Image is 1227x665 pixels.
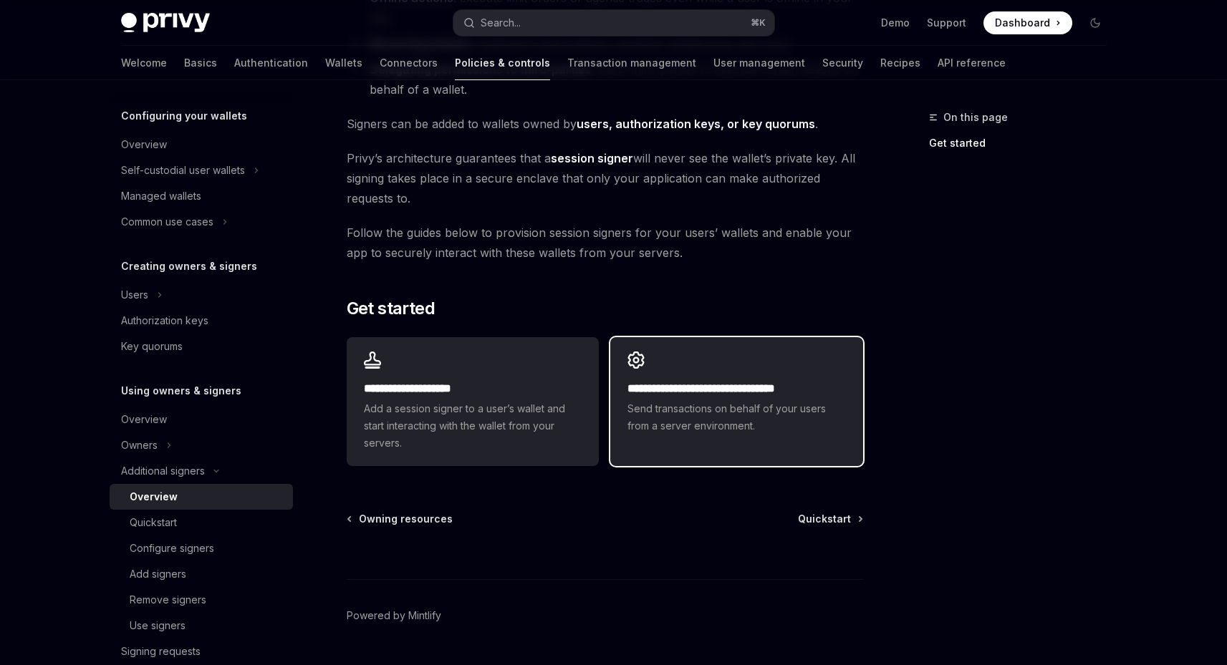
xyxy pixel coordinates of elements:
[121,107,247,125] h5: Configuring your wallets
[1084,11,1107,34] button: Toggle dark mode
[453,10,774,36] button: Search...⌘K
[110,407,293,432] a: Overview
[929,132,1118,155] a: Get started
[121,188,201,205] div: Managed wallets
[121,312,208,329] div: Authorization keys
[347,297,435,320] span: Get started
[130,591,206,608] div: Remove signers
[110,613,293,639] a: Use signers
[130,514,177,531] div: Quickstart
[110,535,293,561] a: Configure signers
[121,437,158,454] div: Owners
[567,46,696,80] a: Transaction management
[130,540,214,557] div: Configure signers
[798,512,862,526] a: Quickstart
[130,617,186,634] div: Use signers
[325,46,362,80] a: Wallets
[121,162,245,179] div: Self-custodial user wallets
[121,13,210,33] img: dark logo
[713,46,805,80] a: User management
[364,400,582,452] span: Add a session signer to a user’s wallet and start interacting with the wallet from your servers.
[347,114,863,134] span: Signers can be added to wallets owned by .
[110,639,293,664] a: Signing requests
[234,46,308,80] a: Authentication
[184,46,217,80] a: Basics
[121,213,213,230] div: Common use cases
[983,11,1072,34] a: Dashboard
[110,561,293,587] a: Add signers
[481,14,521,31] div: Search...
[110,510,293,535] a: Quickstart
[822,46,863,80] a: Security
[943,109,1008,126] span: On this page
[121,46,167,80] a: Welcome
[121,462,205,480] div: Additional signers
[551,151,633,165] strong: session signer
[798,512,851,526] span: Quickstart
[121,338,183,355] div: Key quorums
[938,46,1006,80] a: API reference
[121,411,167,428] div: Overview
[110,308,293,334] a: Authorization keys
[359,512,453,526] span: Owning resources
[121,286,148,304] div: Users
[110,587,293,613] a: Remove signers
[577,117,815,132] a: users, authorization keys, or key quorums
[130,566,186,583] div: Add signers
[881,16,910,30] a: Demo
[121,643,201,660] div: Signing requests
[347,608,441,623] a: Powered by Mintlify
[110,183,293,209] a: Managed wallets
[751,17,766,29] span: ⌘ K
[347,148,863,208] span: Privy’s architecture guarantees that a will never see the wallet’s private key. All signing takes...
[995,16,1050,30] span: Dashboard
[347,337,599,466] a: **** **** **** *****Add a session signer to a user’s wallet and start interacting with the wallet...
[110,484,293,510] a: Overview
[380,46,438,80] a: Connectors
[927,16,966,30] a: Support
[121,258,257,275] h5: Creating owners & signers
[110,132,293,157] a: Overview
[347,223,863,263] span: Follow the guides below to provision session signers for your users’ wallets and enable your app ...
[121,136,167,153] div: Overview
[348,512,453,526] a: Owning resources
[121,382,241,399] h5: Using owners & signers
[130,488,178,505] div: Overview
[880,46,920,80] a: Recipes
[455,46,550,80] a: Policies & controls
[110,334,293,359] a: Key quorums
[627,400,845,435] span: Send transactions on behalf of your users from a server environment.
